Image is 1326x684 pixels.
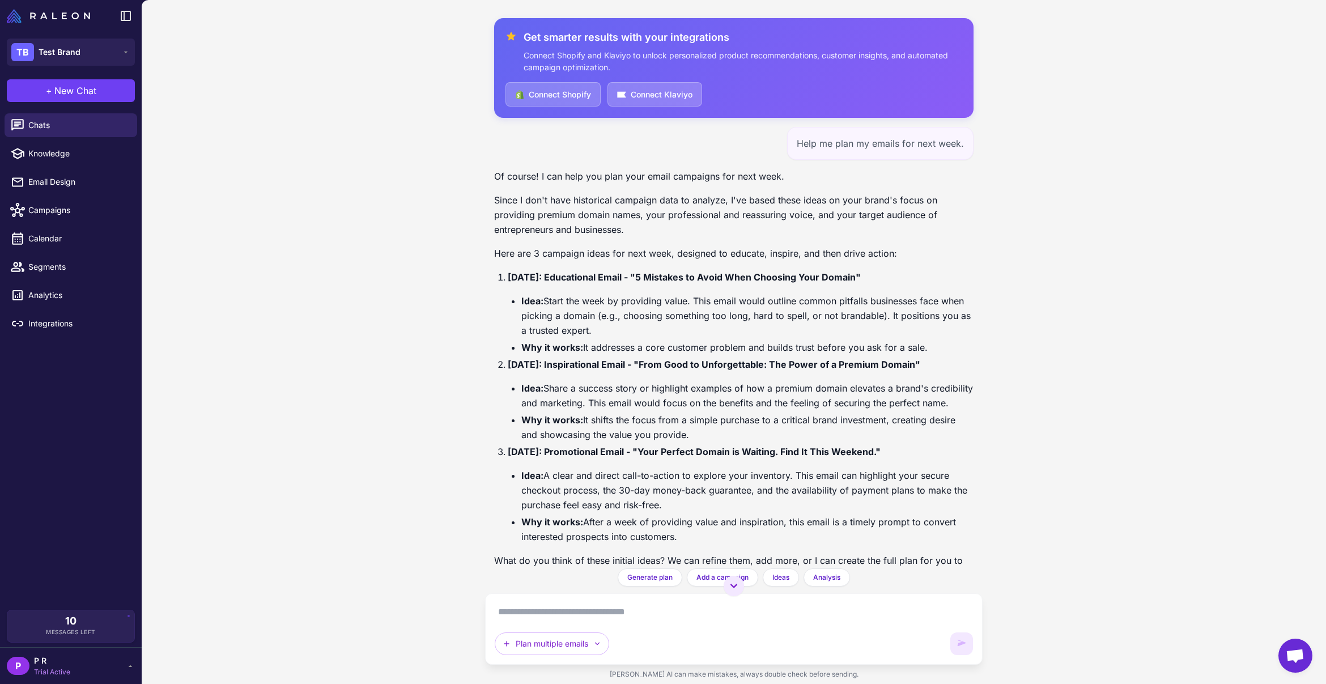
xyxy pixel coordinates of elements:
p: Connect Shopify and Klaviyo to unlock personalized product recommendations, customer insights, an... [524,49,962,73]
span: Email Design [28,176,128,188]
p: Here are 3 campaign ideas for next week, designed to educate, inspire, and then drive action: [494,246,974,261]
button: TBTest Brand [7,39,135,66]
h3: Get smarter results with your integrations [524,29,962,45]
span: Chats [28,119,128,131]
strong: Idea: [521,295,543,307]
button: Generate plan [618,568,682,587]
span: Generate plan [627,572,673,583]
strong: Why it works: [521,342,583,353]
a: Email Design [5,170,137,194]
button: Connect Shopify [505,82,601,107]
button: Connect Klaviyo [607,82,702,107]
button: +New Chat [7,79,135,102]
div: Help me plan my emails for next week. [787,127,974,160]
a: Analytics [5,283,137,307]
span: Calendar [28,232,128,245]
li: It shifts the focus from a simple purchase to a critical brand investment, creating desire and sh... [521,413,974,442]
span: New Chat [54,84,96,97]
span: Messages Left [46,628,96,636]
div: TB [11,43,34,61]
span: Test Brand [39,46,80,58]
li: Start the week by providing value. This email would outline common pitfalls businesses face when ... [521,294,974,338]
button: Add a campaign [687,568,758,587]
a: Raleon Logo [7,9,95,23]
span: Analytics [28,289,128,301]
button: Ideas [763,568,799,587]
span: Ideas [772,572,789,583]
button: Analysis [804,568,850,587]
span: Trial Active [34,667,70,677]
strong: [DATE]: Inspirational Email - "From Good to Unforgettable: The Power of a Premium Domain" [508,359,920,370]
p: Since I don't have historical campaign data to analyze, I've based these ideas on your brand's fo... [494,193,974,237]
li: It addresses a core customer problem and builds trust before you ask for a sale. [521,340,974,355]
div: Open chat [1278,639,1312,673]
strong: Why it works: [521,516,583,528]
strong: [DATE]: Educational Email - "5 Mistakes to Avoid When Choosing Your Domain" [508,271,861,283]
strong: [DATE]: Promotional Email - "Your Perfect Domain is Waiting. Find It This Weekend." [508,446,881,457]
span: Knowledge [28,147,128,160]
img: Raleon Logo [7,9,90,23]
span: 10 [65,616,76,626]
span: Segments [28,261,128,273]
strong: Idea: [521,383,543,394]
li: After a week of providing value and inspiration, this email is a timely prompt to convert interes... [521,515,974,544]
p: What do you think of these initial ideas? We can refine them, add more, or I can create the full ... [494,553,974,583]
a: Segments [5,255,137,279]
div: P [7,657,29,675]
button: Plan multiple emails [495,632,609,655]
span: Add a campaign [696,572,749,583]
li: Share a success story or highlight examples of how a premium domain elevates a brand's credibilit... [521,381,974,410]
span: P R [34,655,70,667]
span: Integrations [28,317,128,330]
a: Knowledge [5,142,137,165]
strong: Idea: [521,470,543,481]
a: Integrations [5,312,137,335]
p: Of course! I can help you plan your email campaigns for next week. [494,169,974,184]
div: [PERSON_NAME] AI can make mistakes, always double check before sending. [485,665,983,684]
strong: Why it works: [521,414,583,426]
li: A clear and direct call-to-action to explore your inventory. This email can highlight your secure... [521,468,974,512]
span: Campaigns [28,204,128,216]
span: Analysis [813,572,840,583]
a: Chats [5,113,137,137]
a: Calendar [5,227,137,250]
a: Campaigns [5,198,137,222]
span: + [46,84,52,97]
